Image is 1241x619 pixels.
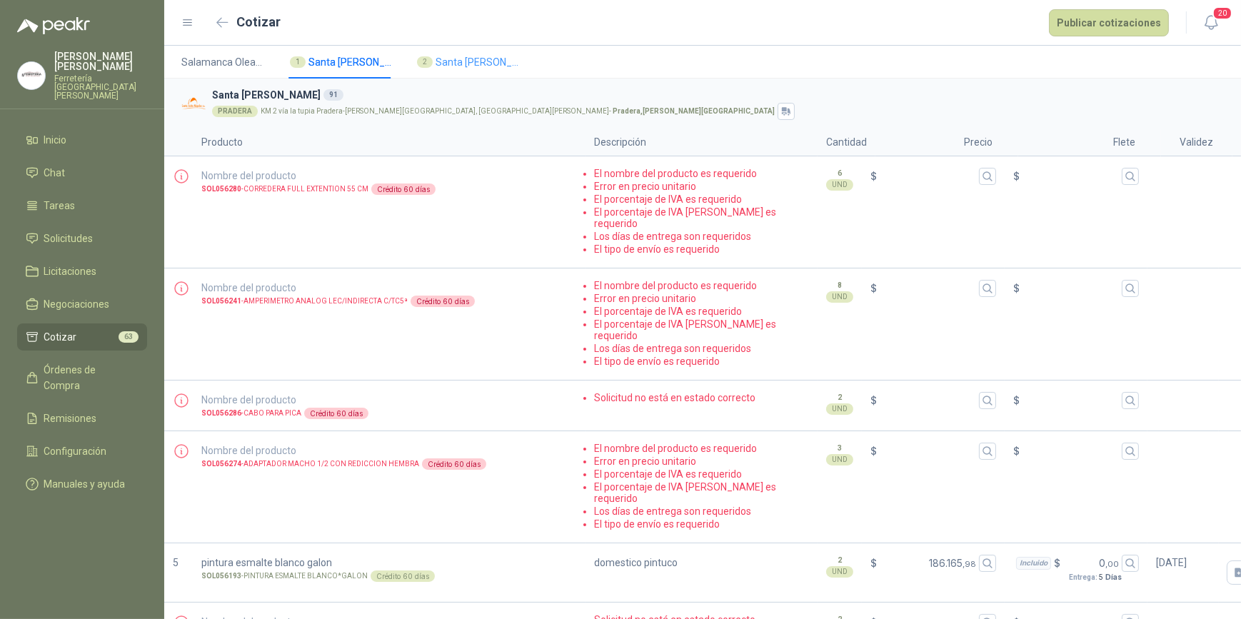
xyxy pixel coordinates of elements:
[838,280,842,291] span: 8
[212,87,1218,103] h3: Santa [PERSON_NAME]
[1198,10,1224,36] button: 20
[870,281,877,296] span: $
[422,458,486,470] div: Crédito 60 días
[201,570,368,582] p: - PINTURA ESMALTE BLANCO*GALON
[201,168,577,183] p: Nombre del producto
[594,505,809,517] li: Los días de entrega son requeridos
[838,555,842,566] span: 2
[17,291,147,318] a: Negociaciones
[870,168,877,184] span: $
[1016,557,1051,570] div: Incluido
[826,566,853,578] div: UND
[1054,555,1060,571] span: $
[44,296,110,312] span: Negociaciones
[212,106,258,117] div: PRADERA
[17,405,147,432] a: Remisiones
[201,458,419,470] p: - ADAPTADOR MACHO 1/2 CON REDICCION HEMBRA
[17,323,147,351] a: Cotizar63
[818,129,875,156] p: Cantidad
[44,476,126,492] span: Manuales y ayuda
[838,443,842,454] span: 3
[594,306,809,317] li: El porcentaje de IVA es requerido
[237,12,281,32] h2: Cotizar
[304,408,368,419] div: Crédito 60 días
[826,403,853,415] div: UND
[586,129,818,156] p: Descripción
[594,518,809,530] li: El tipo de envío es requerido
[586,543,818,603] div: domestico pintuco
[870,443,877,459] span: $
[1013,168,1020,184] span: $
[290,56,306,68] div: 1
[201,572,241,580] strong: SOL056193
[875,129,1018,156] p: Precio
[838,392,842,403] span: 2
[1013,393,1020,408] span: $
[44,362,134,393] span: Órdenes de Compra
[594,456,809,467] li: Error en precio unitario
[838,168,842,179] span: 6
[201,183,368,195] p: - CORREDERA FULL EXTENTION 55 CM
[201,409,241,417] strong: SOL056286
[1161,129,1232,156] p: Validez
[44,231,94,246] span: Solicitudes
[1018,129,1161,156] p: Flete
[594,468,809,480] li: El porcentaje de IVA es requerido
[201,296,408,307] p: - AMPERIMETRO ANALOG LEC/INDIRECTA C/TC5ª
[826,291,853,303] div: UND
[417,56,433,68] div: 2
[371,570,435,582] div: Crédito 60 días
[963,559,976,569] span: ,98
[594,181,809,192] li: Error en precio unitario
[44,165,66,181] span: Chat
[594,443,809,454] li: El nombre del producto es requerido
[181,54,267,70] span: Salamanca Oleaginosas SAS
[44,329,77,345] span: Cotizar
[1105,573,1122,581] strong: Días
[201,555,577,570] p: pintura esmalte blanco galon
[193,129,586,156] p: Producto
[594,356,809,367] li: El tipo de envío es requerido
[594,293,809,304] li: Error en precio unitario
[17,225,147,252] a: Solicitudes
[44,443,107,459] span: Configuración
[929,555,976,571] span: 186.165
[201,185,241,193] strong: SOL056280
[594,481,809,504] li: El porcentaje de IVA [PERSON_NAME] es requerido
[594,343,809,354] li: Los días de entrega son requeridos
[594,243,809,255] li: El tipo de envío es requerido
[436,54,521,70] span: Santa [PERSON_NAME]
[1099,573,1122,581] span: 5
[17,159,147,186] a: Chat
[181,91,206,116] img: Company Logo
[594,392,809,403] li: Solicitud no está en estado correcto
[18,62,45,89] img: Company Logo
[594,231,809,242] li: Los días de entrega son requeridos
[594,318,809,341] li: El porcentaje de IVA [PERSON_NAME] es requerido
[44,411,97,426] span: Remisiones
[870,555,877,571] span: $
[54,74,147,100] p: Ferretería [GEOGRAPHIC_DATA][PERSON_NAME]
[1013,443,1020,459] span: $
[1147,543,1219,603] div: [DATE]
[173,557,179,568] span: 5
[119,331,139,343] span: 63
[17,470,147,498] a: Manuales y ayuda
[1105,559,1119,569] span: ,00
[17,438,147,465] a: Configuración
[201,297,241,305] strong: SOL056241
[1013,281,1020,296] span: $
[201,392,577,408] p: Nombre del producto
[44,132,67,148] span: Inicio
[201,280,577,296] p: Nombre del producto
[17,192,147,219] a: Tareas
[323,89,343,101] div: 91
[613,107,775,115] strong: Pradera , [PERSON_NAME][GEOGRAPHIC_DATA]
[17,356,147,399] a: Órdenes de Compra
[308,54,394,70] span: Santa [PERSON_NAME]
[1069,573,1097,581] strong: Entrega:
[261,108,775,115] p: KM 2 vía la tupia Pradera-[PERSON_NAME][GEOGRAPHIC_DATA], [GEOGRAPHIC_DATA][PERSON_NAME] -
[594,206,809,229] li: El porcentaje de IVA [PERSON_NAME] es requerido
[594,280,809,291] li: El nombre del producto es requerido
[44,263,97,279] span: Licitaciones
